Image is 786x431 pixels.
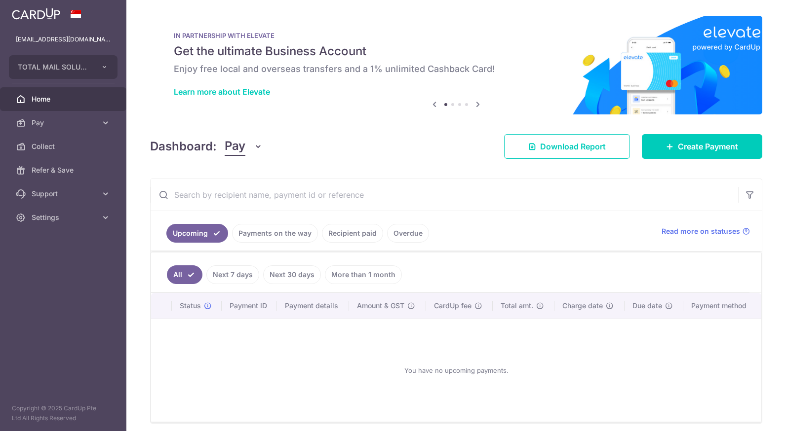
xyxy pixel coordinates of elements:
[174,32,739,39] p: IN PARTNERSHIP WITH ELEVATE
[434,301,472,311] span: CardUp fee
[16,35,111,44] p: [EMAIL_ADDRESS][DOMAIN_NAME]
[642,134,762,159] a: Create Payment
[18,62,91,72] span: TOTAL MAIL SOLUTIONS PTE. LTD.
[225,137,245,156] span: Pay
[225,137,263,156] button: Pay
[166,224,228,243] a: Upcoming
[206,265,259,284] a: Next 7 days
[357,301,404,311] span: Amount & GST
[562,301,603,311] span: Charge date
[504,134,630,159] a: Download Report
[150,138,217,155] h4: Dashboard:
[540,141,606,152] span: Download Report
[32,189,97,199] span: Support
[387,224,429,243] a: Overdue
[180,301,201,311] span: Status
[167,265,202,284] a: All
[662,226,750,236] a: Read more on statuses
[32,165,97,175] span: Refer & Save
[174,43,739,59] h5: Get the ultimate Business Account
[322,224,383,243] a: Recipient paid
[277,293,349,319] th: Payment details
[163,327,749,414] div: You have no upcoming payments.
[632,301,662,311] span: Due date
[174,63,739,75] h6: Enjoy free local and overseas transfers and a 1% unlimited Cashback Card!
[32,118,97,128] span: Pay
[501,301,533,311] span: Total amt.
[32,213,97,222] span: Settings
[232,224,318,243] a: Payments on the way
[151,179,738,211] input: Search by recipient name, payment id or reference
[9,55,118,79] button: TOTAL MAIL SOLUTIONS PTE. LTD.
[683,293,761,319] th: Payment method
[325,265,402,284] a: More than 1 month
[662,226,740,236] span: Read more on statuses
[222,293,277,319] th: Payment ID
[263,265,321,284] a: Next 30 days
[32,142,97,151] span: Collect
[32,94,97,104] span: Home
[12,8,60,20] img: CardUp
[678,141,738,152] span: Create Payment
[150,16,762,114] img: Renovation banner
[174,87,270,97] a: Learn more about Elevate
